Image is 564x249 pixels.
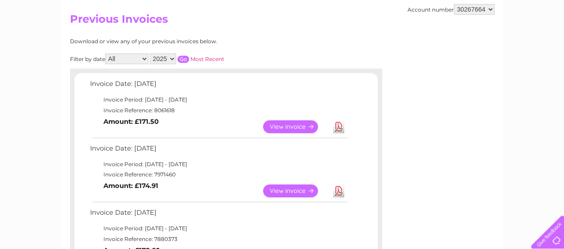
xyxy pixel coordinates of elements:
[70,53,304,64] div: Filter by date
[407,38,424,45] a: Water
[70,38,304,45] div: Download or view any of your previous invoices below.
[396,4,457,16] a: 0333 014 3131
[88,159,349,170] td: Invoice Period: [DATE] - [DATE]
[88,78,349,94] td: Invoice Date: [DATE]
[88,207,349,223] td: Invoice Date: [DATE]
[535,38,556,45] a: Log out
[70,13,494,30] h2: Previous Invoices
[88,223,349,234] td: Invoice Period: [DATE] - [DATE]
[333,120,344,133] a: Download
[88,169,349,180] td: Invoice Reference: 7971460
[88,94,349,105] td: Invoice Period: [DATE] - [DATE]
[454,38,481,45] a: Telecoms
[88,234,349,245] td: Invoice Reference: 7880373
[103,118,159,126] b: Amount: £171.50
[103,182,158,190] b: Amount: £174.91
[88,143,349,159] td: Invoice Date: [DATE]
[72,5,493,43] div: Clear Business is a trading name of Verastar Limited (registered in [GEOGRAPHIC_DATA] No. 3667643...
[408,4,494,15] div: Account number
[190,56,224,62] a: Most Recent
[263,184,329,197] a: View
[486,38,499,45] a: Blog
[505,38,527,45] a: Contact
[333,184,344,197] a: Download
[263,120,329,133] a: View
[429,38,449,45] a: Energy
[20,23,65,50] img: logo.png
[88,105,349,116] td: Invoice Reference: 8061618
